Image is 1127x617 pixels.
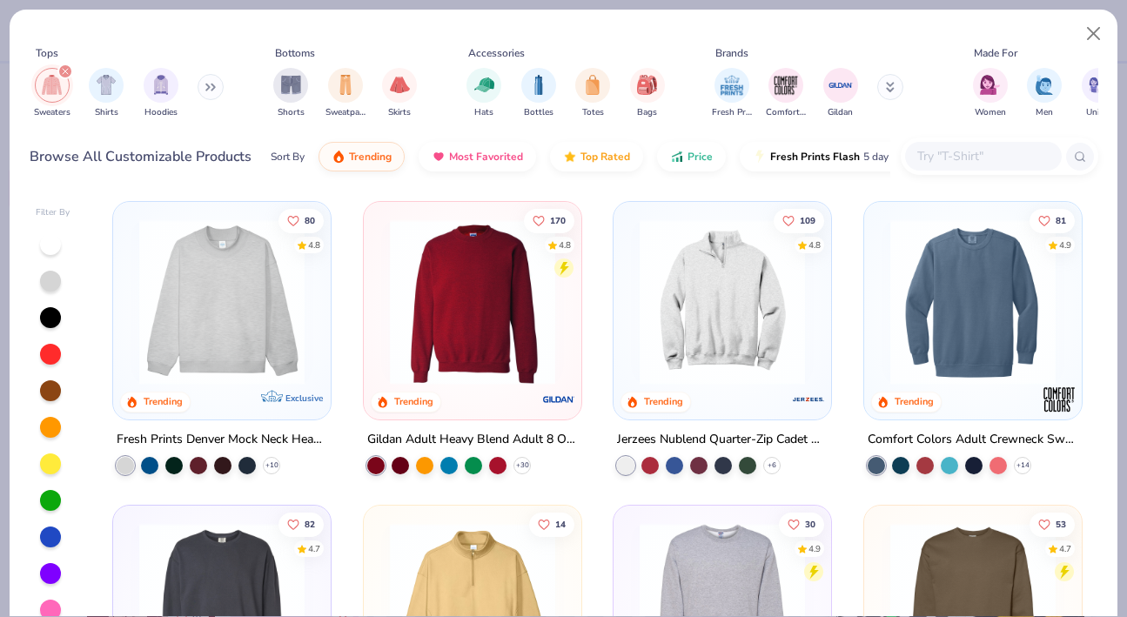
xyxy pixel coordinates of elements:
button: Like [529,512,574,536]
div: Tops [36,45,58,61]
img: Bags Image [637,75,656,95]
img: Hats Image [474,75,494,95]
div: filter for Unisex [1082,68,1117,119]
img: Hoodies Image [151,75,171,95]
button: filter button [1082,68,1117,119]
img: Totes Image [583,75,602,95]
div: 4.9 [808,542,821,555]
div: filter for Totes [575,68,610,119]
img: Sweatpants Image [336,75,355,95]
div: 4.9 [1059,238,1071,251]
span: Hoodies [144,106,178,119]
img: Unisex Image [1089,75,1109,95]
button: Like [524,208,574,232]
img: Bottles Image [529,75,548,95]
span: Bags [637,106,657,119]
button: Like [278,512,324,536]
div: Filter By [36,206,70,219]
button: filter button [973,68,1008,119]
button: filter button [325,68,366,119]
span: Shirts [95,106,118,119]
button: filter button [34,68,70,119]
span: 109 [800,216,815,225]
span: Women [975,106,1006,119]
div: 4.7 [308,542,320,555]
span: + 30 [515,459,528,470]
button: filter button [823,68,858,119]
span: Men [1036,106,1053,119]
span: Price [688,150,713,164]
span: Fresh Prints [712,106,752,119]
div: Comfort Colors Adult Crewneck Sweatshirt [868,428,1078,450]
img: most_fav.gif [432,150,446,164]
div: 4.8 [559,238,571,251]
div: Brands [715,45,748,61]
img: trending.gif [332,150,345,164]
span: Totes [582,106,604,119]
div: Made For [974,45,1017,61]
button: filter button [382,68,417,119]
span: 5 day delivery [863,147,928,167]
div: filter for Bags [630,68,665,119]
span: Top Rated [580,150,630,164]
img: TopRated.gif [563,150,577,164]
img: Shorts Image [281,75,301,95]
img: ff4ddab5-f3f6-4a83-b930-260fe1a46572 [631,219,814,385]
span: 170 [550,216,566,225]
img: Sweaters Image [42,75,62,95]
button: Price [657,142,726,171]
span: Sweatpants [325,106,366,119]
span: 80 [305,216,315,225]
img: c7b025ed-4e20-46ac-9c52-55bc1f9f47df [381,219,564,385]
div: filter for Shirts [89,68,124,119]
div: filter for Sweatpants [325,68,366,119]
div: filter for Shorts [273,68,308,119]
div: filter for Hoodies [144,68,178,119]
button: Close [1077,17,1110,50]
div: Fresh Prints Denver Mock Neck Heavyweight Sweatshirt [117,428,327,450]
div: filter for Hats [466,68,501,119]
div: filter for Fresh Prints [712,68,752,119]
div: 4.8 [308,238,320,251]
button: filter button [521,68,556,119]
span: 30 [805,520,815,528]
button: Fresh Prints Flash5 day delivery [740,142,941,171]
input: Try "T-Shirt" [916,146,1050,166]
button: filter button [466,68,501,119]
div: Accessories [468,45,525,61]
span: 81 [1056,216,1066,225]
button: filter button [712,68,752,119]
img: Shirts Image [97,75,117,95]
div: filter for Men [1027,68,1062,119]
button: Like [1030,208,1075,232]
img: flash.gif [753,150,767,164]
button: filter button [766,68,806,119]
div: Browse All Customizable Products [30,146,252,167]
span: Fresh Prints Flash [770,150,860,164]
div: filter for Sweaters [34,68,70,119]
button: filter button [144,68,178,119]
img: Jerzees logo [791,381,826,416]
button: Like [779,512,824,536]
div: 4.7 [1059,542,1071,555]
button: filter button [630,68,665,119]
img: Skirts Image [390,75,410,95]
img: Men Image [1035,75,1054,95]
span: + 14 [1016,459,1029,470]
img: Gildan logo [540,381,575,416]
span: + 6 [768,459,776,470]
span: Skirts [388,106,411,119]
div: Jerzees Nublend Quarter-Zip Cadet Collar Sweatshirt [617,428,828,450]
span: Shorts [278,106,305,119]
img: Gildan Image [828,72,854,98]
span: Hats [474,106,493,119]
span: 82 [305,520,315,528]
div: filter for Skirts [382,68,417,119]
span: Exclusive [285,392,323,403]
div: Sort By [271,149,305,164]
button: Top Rated [550,142,643,171]
img: Comfort Colors logo [1041,381,1076,416]
div: Bottoms [275,45,315,61]
div: filter for Bottles [521,68,556,119]
span: Gildan [828,106,853,119]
